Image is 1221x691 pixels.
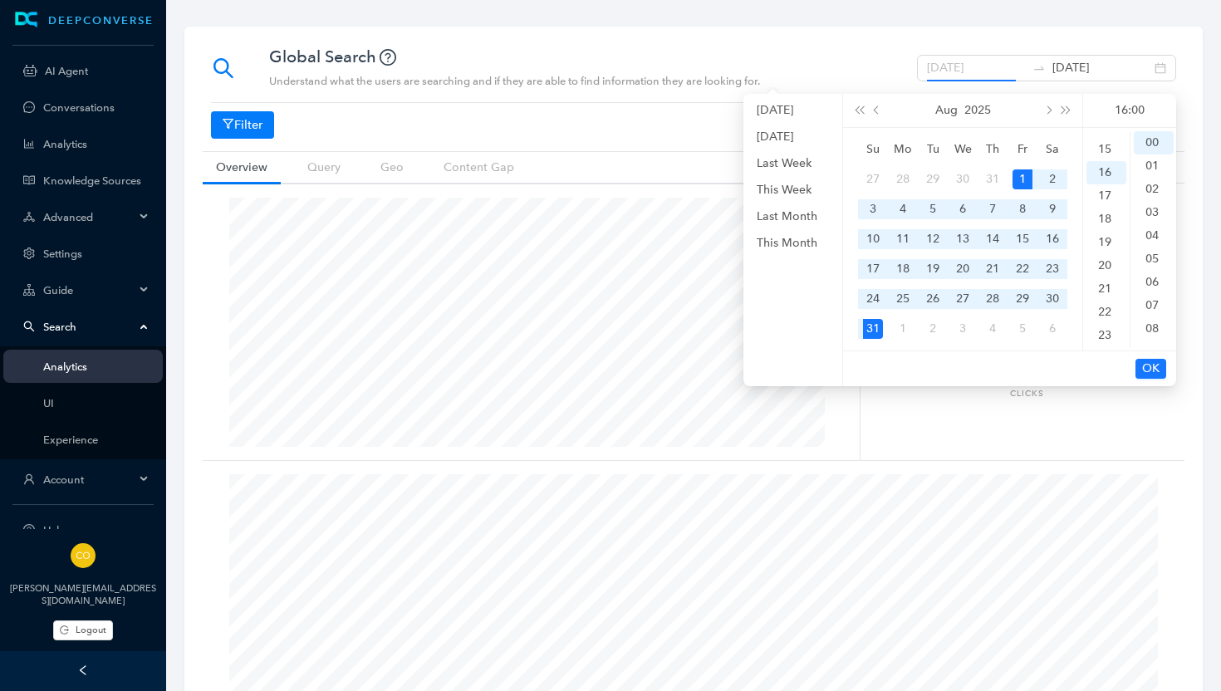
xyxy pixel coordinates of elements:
td: 2025-08-13 [948,224,978,254]
a: Geo [367,152,417,183]
td: 2025-08-02 [1037,164,1067,194]
div: 00 [1134,131,1174,154]
td: 2025-08-06 [948,194,978,224]
td: 2025-09-06 [1037,314,1067,344]
div: 18 [1086,208,1126,231]
a: Conversations [43,101,150,114]
th: Mo [888,135,918,164]
span: Guide [43,284,135,296]
div: 03 [1134,201,1174,224]
a: Content Gap [430,152,527,183]
td: 2025-08-11 [888,224,918,254]
td: 2025-08-24 [858,284,888,314]
a: UI [43,397,150,409]
td: 2025-09-04 [978,314,1008,344]
div: 17 [1086,184,1126,208]
div: 2 [923,319,943,339]
td: 2025-09-02 [918,314,948,344]
td: 2025-08-25 [888,284,918,314]
button: month panel [935,94,958,127]
li: This Week [750,180,836,200]
td: 2025-08-10 [858,224,888,254]
a: Experience [43,434,150,446]
div: 15 [1086,138,1126,161]
td: 2025-09-01 [888,314,918,344]
div: 20 [953,259,973,279]
td: 2025-07-27 [858,164,888,194]
div: 18 [893,259,913,279]
td: 2025-09-03 [948,314,978,344]
div: 5 [923,199,943,219]
div: 15 [1013,229,1032,249]
div: 27 [863,169,883,189]
div: 3 [953,319,973,339]
div: 31 [983,169,1003,189]
td: 2025-08-23 [1037,254,1067,284]
a: AI Agent [45,65,150,77]
div: 09 [1134,341,1174,364]
span: OK [1142,360,1160,378]
button: super-prev-year [850,94,868,127]
td: 2025-08-08 [1008,194,1037,224]
div: 2 [1042,169,1062,189]
td: 2025-08-27 [948,284,978,314]
div: 21 [983,259,1003,279]
div: 02 [1134,178,1174,201]
div: 16:00 [1090,94,1170,127]
div: 23 [1042,259,1062,279]
div: 22 [1086,301,1126,324]
span: logout [60,625,69,635]
span: question-circle [23,524,35,536]
li: This Month [750,233,836,253]
div: 5 [1013,319,1032,339]
li: [DATE] [750,100,836,120]
div: 20 [1086,254,1126,277]
button: Logout [53,620,113,640]
div: 19 [1086,231,1126,254]
span: search [23,321,35,332]
div: 11 [893,229,913,249]
a: Settings [43,247,150,260]
input: End date [1052,59,1151,77]
span: question-circle [380,49,396,66]
div: 13 [953,229,973,249]
div: 4 [983,319,1003,339]
td: 2025-08-29 [1008,284,1037,314]
div: 28 [983,289,1003,309]
a: Overview [203,152,281,183]
td: 2025-08-04 [888,194,918,224]
button: super-next-year [1057,94,1076,127]
span: Account [43,473,135,486]
td: 2025-08-03 [858,194,888,224]
div: 4 [893,199,913,219]
td: 2025-08-28 [978,284,1008,314]
div: 17 [863,259,883,279]
th: Tu [918,135,948,164]
div: 14 [983,229,1003,249]
span: user [23,473,35,485]
span: Search [43,321,135,333]
a: Knowledge Sources [43,174,150,187]
div: 08 [1134,317,1174,341]
td: 2025-08-26 [918,284,948,314]
div: 6 [953,199,973,219]
button: year panel [964,94,991,127]
td: 2025-07-30 [948,164,978,194]
td: 2025-08-17 [858,254,888,284]
div: 19 [923,259,943,279]
div: 26 [923,289,943,309]
a: Analytics [43,360,150,373]
div: 1 [1013,169,1032,189]
div: 12 [923,229,943,249]
span: Help [43,524,150,537]
div: 31 [863,319,883,339]
button: Filter [211,111,274,138]
td: 2025-08-07 [978,194,1008,224]
div: 28 [893,169,913,189]
button: OK [1135,359,1166,379]
td: 2025-07-31 [978,164,1008,194]
div: 06 [1134,271,1174,294]
div: 24 [863,289,883,309]
span: swap-right [1032,61,1046,75]
div: 30 [953,169,973,189]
